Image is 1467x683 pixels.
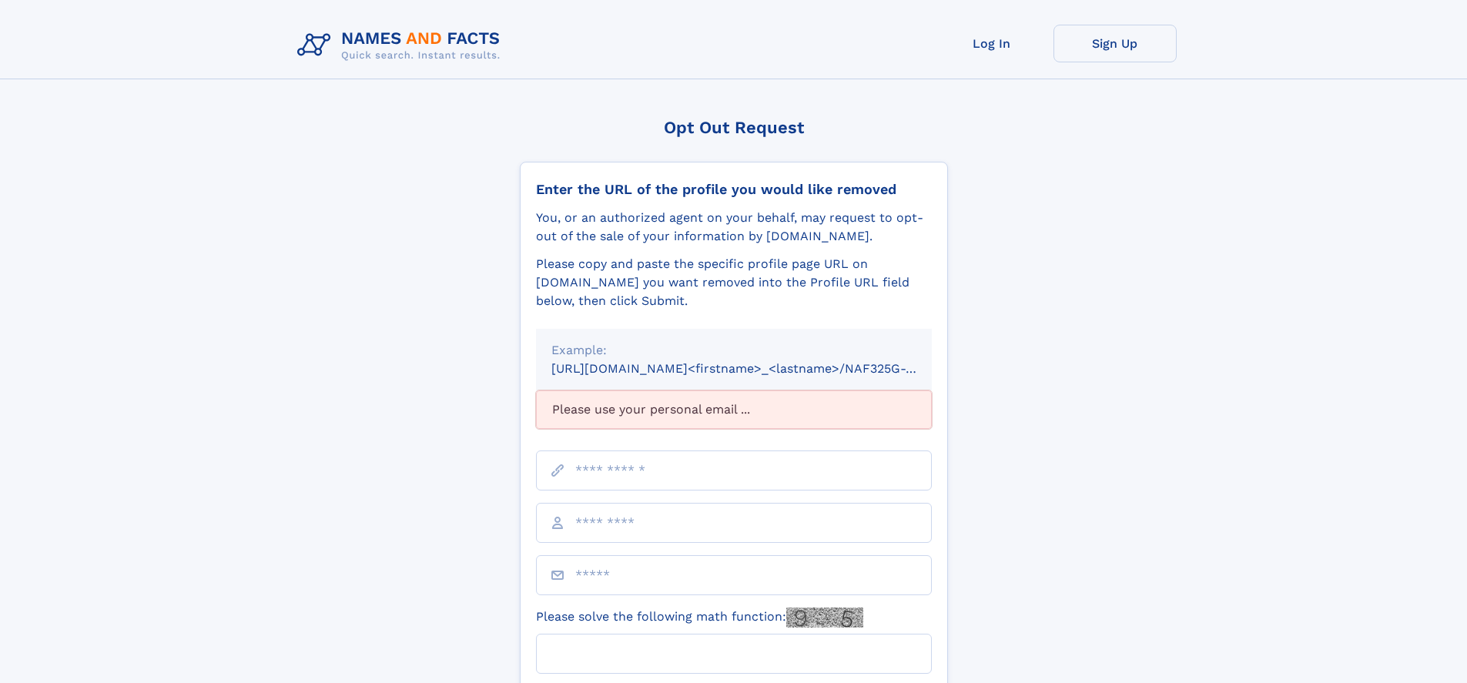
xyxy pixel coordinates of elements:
label: Please solve the following math function: [536,608,863,628]
div: Enter the URL of the profile you would like removed [536,181,932,198]
a: Sign Up [1053,25,1177,62]
small: [URL][DOMAIN_NAME]<firstname>_<lastname>/NAF325G-xxxxxxxx [551,361,961,376]
div: Example: [551,341,916,360]
div: Please use your personal email ... [536,390,932,429]
div: You, or an authorized agent on your behalf, may request to opt-out of the sale of your informatio... [536,209,932,246]
div: Please copy and paste the specific profile page URL on [DOMAIN_NAME] you want removed into the Pr... [536,255,932,310]
div: Opt Out Request [520,118,948,137]
a: Log In [930,25,1053,62]
img: Logo Names and Facts [291,25,513,66]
